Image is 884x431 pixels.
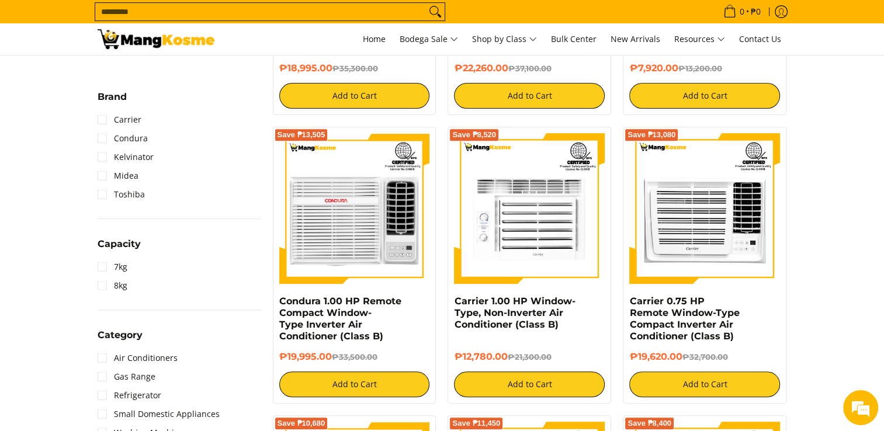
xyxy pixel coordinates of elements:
div: Chat with us now [61,65,196,81]
a: Kelvinator [98,148,154,166]
span: Save ₱8,520 [452,131,496,138]
span: • [720,5,764,18]
button: Add to Cart [629,371,780,397]
textarea: Type your message and hit 'Enter' [6,298,223,339]
img: Carrier 0.75 HP Remote Window-Type Compact Inverter Air Conditioner (Class B) [629,133,780,284]
del: ₱37,100.00 [508,64,551,73]
span: Save ₱13,505 [278,131,325,138]
a: 8kg [98,276,127,295]
h6: ₱12,780.00 [454,351,605,363]
span: Save ₱11,450 [452,420,500,427]
a: Midea [98,166,138,185]
a: Carrier 0.75 HP Remote Window-Type Compact Inverter Air Conditioner (Class B) [629,296,739,342]
button: Add to Cart [629,83,780,109]
span: Resources [674,32,725,47]
a: Home [357,23,391,55]
span: Bodega Sale [400,32,458,47]
a: 7kg [98,258,127,276]
a: Condura [98,129,148,148]
summary: Open [98,92,127,110]
span: Save ₱8,400 [628,420,671,427]
del: ₱21,300.00 [507,352,551,362]
button: Add to Cart [454,371,605,397]
span: Save ₱13,080 [628,131,675,138]
span: 0 [738,8,746,16]
del: ₱13,200.00 [678,64,722,73]
span: We're online! [68,137,161,255]
span: Category [98,331,143,340]
a: Contact Us [733,23,787,55]
a: Gas Range [98,367,155,386]
a: Resources [668,23,731,55]
span: Capacity [98,239,141,249]
img: Condura 1.00 HP Remote Compact Window-Type Inverter Air Conditioner (Class B) [279,133,430,284]
a: Refrigerator [98,386,161,405]
a: Condura 1.00 HP Remote Compact Window-Type Inverter Air Conditioner (Class B) [279,296,401,342]
h6: ₱22,260.00 [454,62,605,74]
summary: Open [98,331,143,349]
span: Save ₱10,680 [278,420,325,427]
h6: ₱18,995.00 [279,62,430,74]
button: Search [426,3,445,20]
img: Carrier 1.00 HP Window-Type, Non-Inverter Air Conditioner (Class B) [454,133,605,284]
a: New Arrivals [605,23,666,55]
span: ₱0 [749,8,762,16]
del: ₱33,500.00 [332,352,377,362]
nav: Main Menu [226,23,787,55]
button: Add to Cart [279,371,430,397]
span: Shop by Class [472,32,537,47]
h6: ₱19,620.00 [629,351,780,363]
div: Minimize live chat window [192,6,220,34]
a: Carrier [98,110,141,129]
a: Bodega Sale [394,23,464,55]
a: Toshiba [98,185,145,204]
span: Home [363,33,386,44]
del: ₱35,300.00 [332,64,378,73]
a: Air Conditioners [98,349,178,367]
h6: ₱19,995.00 [279,351,430,363]
del: ₱32,700.00 [682,352,727,362]
a: Shop by Class [466,23,543,55]
span: Brand [98,92,127,102]
a: Small Domestic Appliances [98,405,220,423]
span: New Arrivals [611,33,660,44]
button: Add to Cart [279,83,430,109]
img: Class B Class B | Mang Kosme [98,29,214,49]
h6: ₱7,920.00 [629,62,780,74]
summary: Open [98,239,141,258]
span: Contact Us [739,33,781,44]
a: Carrier 1.00 HP Window-Type, Non-Inverter Air Conditioner (Class B) [454,296,575,330]
span: Bulk Center [551,33,597,44]
a: Bulk Center [545,23,602,55]
button: Add to Cart [454,83,605,109]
